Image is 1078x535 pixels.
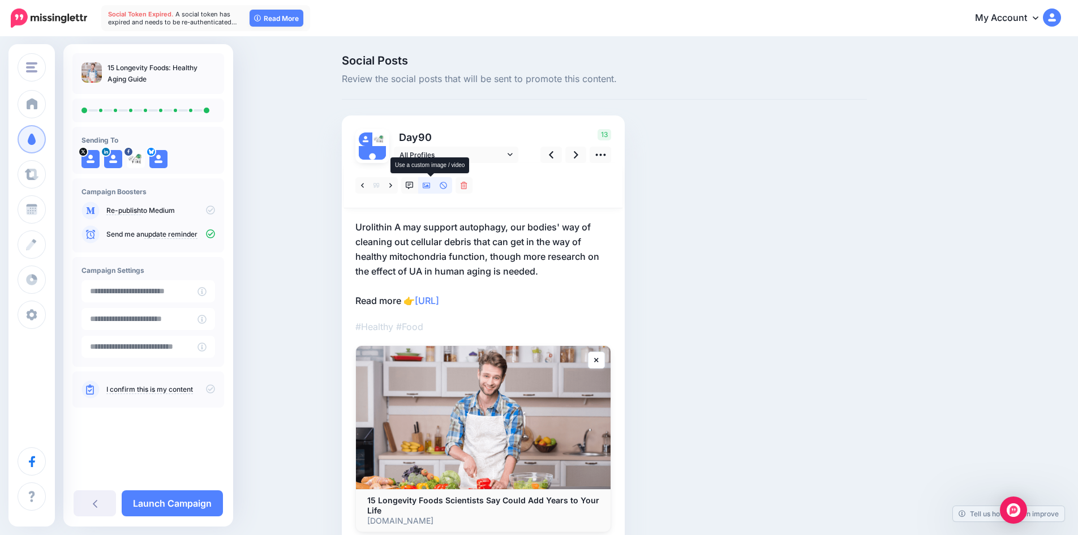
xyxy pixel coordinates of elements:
[355,220,611,308] p: Urolithin A may support autophagy, our bodies' way of cleaning out cellular debris that can get i...
[108,10,174,18] span: Social Token Expired.
[394,147,518,163] a: All Profiles
[598,129,611,140] span: 13
[127,150,145,168] img: 302279413_941954216721528_4677248601821306673_n-bsa153469.jpg
[250,10,303,27] a: Read More
[81,136,215,144] h4: Sending To
[953,506,1064,521] a: Tell us how we can improve
[964,5,1061,32] a: My Account
[355,319,611,334] p: #Healthy #Food
[418,131,432,143] span: 90
[1000,497,1027,524] div: Open Intercom Messenger
[81,266,215,275] h4: Campaign Settings
[415,295,439,306] a: [URL]
[26,62,37,72] img: menu.png
[342,72,867,87] span: Review the social posts that will be sent to promote this content.
[11,8,87,28] img: Missinglettr
[106,229,215,239] p: Send me an
[108,10,237,26] span: A social token has expired and needs to be re-authenticated…
[394,129,520,145] p: Day
[106,206,215,216] p: to Medium
[104,150,122,168] img: user_default_image.png
[149,150,168,168] img: user_default_image.png
[144,230,197,239] a: update reminder
[342,55,867,66] span: Social Posts
[400,149,505,161] span: All Profiles
[367,516,599,526] p: [DOMAIN_NAME]
[367,495,599,515] b: 15 Longevity Foods Scientists Say Could Add Years to Your Life
[81,150,100,168] img: user_default_image.png
[81,62,102,83] img: c627fef4bf538d3e7bf603ceaa1a063d_thumb.jpg
[81,187,215,196] h4: Campaign Boosters
[372,132,386,146] img: 302279413_941954216721528_4677248601821306673_n-bsa153469.jpg
[108,62,215,85] p: 15 Longevity Foods: Healthy Aging Guide
[359,146,386,173] img: user_default_image.png
[356,346,611,489] img: 15 Longevity Foods Scientists Say Could Add Years to Your Life
[359,132,372,146] img: user_default_image.png
[106,206,141,215] a: Re-publish
[106,385,193,394] a: I confirm this is my content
